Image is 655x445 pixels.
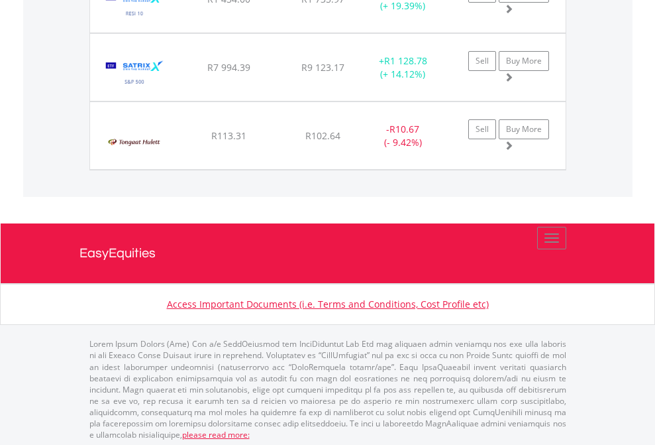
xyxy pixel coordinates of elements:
span: R102.64 [305,129,340,142]
a: Sell [468,51,496,71]
span: R113.31 [211,129,246,142]
p: Lorem Ipsum Dolors (Ame) Con a/e SeddOeiusmod tem InciDiduntut Lab Etd mag aliquaen admin veniamq... [89,338,566,440]
div: + (+ 14.12%) [362,54,444,81]
a: please read more: [182,429,250,440]
span: R9 123.17 [301,61,344,74]
a: Buy More [499,51,549,71]
a: Buy More [499,119,549,139]
img: EQU.ZA.STX500.png [97,50,173,97]
span: R10.67 [389,123,419,135]
a: EasyEquities [79,223,576,283]
div: - (- 9.42%) [362,123,444,149]
a: Sell [468,119,496,139]
span: R7 994.39 [207,61,250,74]
a: Access Important Documents (i.e. Terms and Conditions, Cost Profile etc) [167,298,489,310]
span: R1 128.78 [384,54,427,67]
img: EQU.ZA.TON.png [97,119,172,166]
